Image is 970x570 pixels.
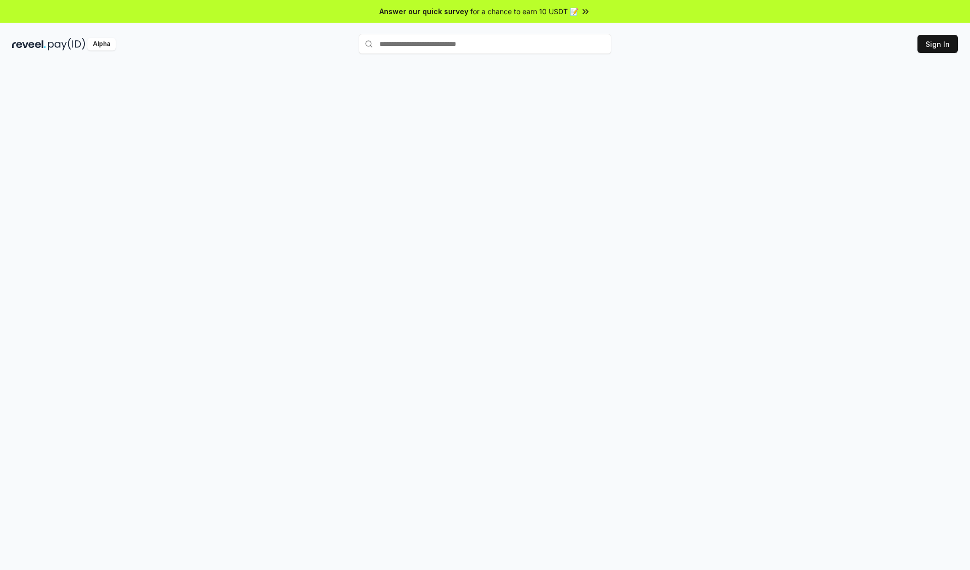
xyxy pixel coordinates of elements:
img: reveel_dark [12,38,46,50]
img: pay_id [48,38,85,50]
span: for a chance to earn 10 USDT 📝 [470,6,578,17]
div: Alpha [87,38,116,50]
button: Sign In [917,35,958,53]
span: Answer our quick survey [379,6,468,17]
